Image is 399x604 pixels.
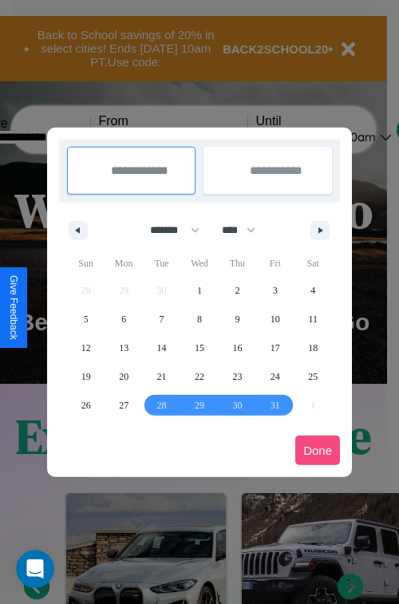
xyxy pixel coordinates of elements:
[8,275,19,340] div: Give Feedback
[105,391,142,420] button: 27
[105,251,142,276] span: Mon
[271,391,280,420] span: 31
[232,362,242,391] span: 23
[81,391,91,420] span: 26
[235,276,239,305] span: 2
[219,251,256,276] span: Thu
[271,362,280,391] span: 24
[143,251,180,276] span: Tue
[143,305,180,334] button: 7
[294,362,332,391] button: 25
[81,334,91,362] span: 12
[143,362,180,391] button: 21
[180,305,218,334] button: 8
[180,251,218,276] span: Wed
[271,305,280,334] span: 10
[294,276,332,305] button: 4
[197,305,202,334] span: 8
[157,334,167,362] span: 14
[67,251,105,276] span: Sun
[180,334,218,362] button: 15
[84,305,89,334] span: 5
[310,276,315,305] span: 4
[67,334,105,362] button: 12
[105,305,142,334] button: 6
[295,436,340,465] button: Done
[105,362,142,391] button: 20
[256,251,294,276] span: Fri
[143,391,180,420] button: 28
[232,334,242,362] span: 16
[180,362,218,391] button: 22
[273,276,278,305] span: 3
[256,362,294,391] button: 24
[143,334,180,362] button: 14
[160,305,164,334] span: 7
[219,334,256,362] button: 16
[219,305,256,334] button: 9
[119,362,128,391] span: 20
[308,362,318,391] span: 25
[157,362,167,391] span: 21
[235,305,239,334] span: 9
[119,391,128,420] span: 27
[256,334,294,362] button: 17
[308,334,318,362] span: 18
[121,305,126,334] span: 6
[195,391,204,420] span: 29
[195,334,204,362] span: 15
[232,391,242,420] span: 30
[294,251,332,276] span: Sat
[256,391,294,420] button: 31
[219,362,256,391] button: 23
[308,305,318,334] span: 11
[271,334,280,362] span: 17
[81,362,91,391] span: 19
[119,334,128,362] span: 13
[180,276,218,305] button: 1
[256,276,294,305] button: 3
[67,362,105,391] button: 19
[197,276,202,305] span: 1
[105,334,142,362] button: 13
[294,334,332,362] button: 18
[67,305,105,334] button: 5
[157,391,167,420] span: 28
[180,391,218,420] button: 29
[16,550,54,588] iframe: Intercom live chat
[195,362,204,391] span: 22
[219,276,256,305] button: 2
[256,305,294,334] button: 10
[294,305,332,334] button: 11
[219,391,256,420] button: 30
[67,391,105,420] button: 26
